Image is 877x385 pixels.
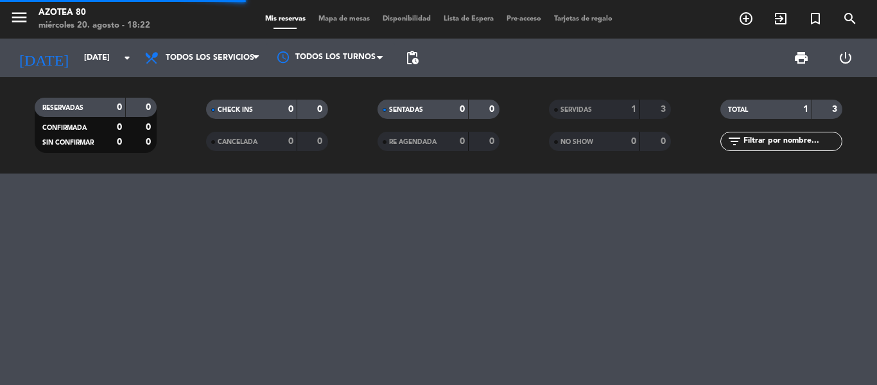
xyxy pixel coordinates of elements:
button: menu [10,8,29,31]
strong: 0 [288,137,293,146]
span: RESERVADAS [42,105,83,111]
span: Lista de Espera [437,15,500,22]
span: pending_actions [404,50,420,66]
i: power_settings_new [838,50,853,66]
strong: 0 [146,103,153,112]
i: menu [10,8,29,27]
strong: 0 [146,138,153,147]
span: Todos los servicios [166,53,254,62]
span: print [794,50,809,66]
strong: 1 [803,105,808,114]
div: LOG OUT [823,39,867,77]
input: Filtrar por nombre... [742,134,842,148]
i: turned_in_not [808,11,823,26]
strong: 3 [832,105,840,114]
strong: 0 [489,105,497,114]
strong: 0 [146,123,153,132]
strong: 0 [489,137,497,146]
div: miércoles 20. agosto - 18:22 [39,19,150,32]
i: exit_to_app [773,11,788,26]
strong: 3 [661,105,668,114]
div: Azotea 80 [39,6,150,19]
strong: 0 [631,137,636,146]
span: RE AGENDADA [389,139,437,145]
strong: 0 [460,137,465,146]
span: SERVIDAS [560,107,592,113]
strong: 1 [631,105,636,114]
span: SENTADAS [389,107,423,113]
strong: 0 [288,105,293,114]
span: Tarjetas de regalo [548,15,619,22]
span: SIN CONFIRMAR [42,139,94,146]
i: filter_list [727,134,742,149]
strong: 0 [117,103,122,112]
i: search [842,11,858,26]
strong: 0 [460,105,465,114]
span: Disponibilidad [376,15,437,22]
strong: 0 [317,105,325,114]
span: CANCELADA [218,139,257,145]
span: NO SHOW [560,139,593,145]
i: [DATE] [10,44,78,72]
span: Pre-acceso [500,15,548,22]
strong: 0 [117,138,122,147]
strong: 0 [117,123,122,132]
span: CHECK INS [218,107,253,113]
strong: 0 [317,137,325,146]
strong: 0 [661,137,668,146]
i: add_circle_outline [738,11,754,26]
span: Mis reservas [259,15,312,22]
i: arrow_drop_down [119,50,135,66]
span: Mapa de mesas [312,15,376,22]
span: CONFIRMADA [42,125,87,131]
span: TOTAL [728,107,748,113]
